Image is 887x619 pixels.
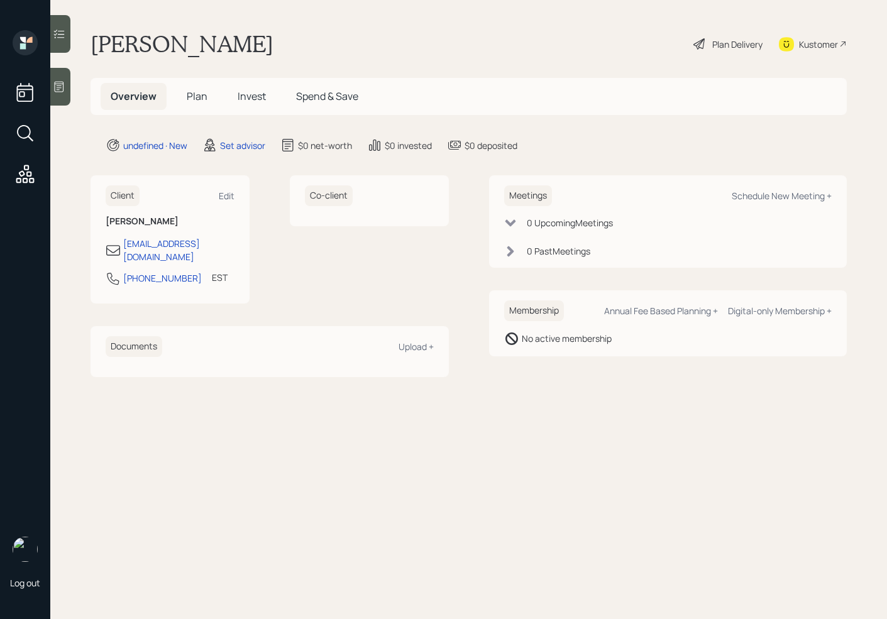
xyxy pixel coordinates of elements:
[728,305,832,317] div: Digital-only Membership +
[219,190,234,202] div: Edit
[604,305,718,317] div: Annual Fee Based Planning +
[385,139,432,152] div: $0 invested
[13,537,38,562] img: retirable_logo.png
[298,139,352,152] div: $0 net-worth
[212,271,228,284] div: EST
[220,139,265,152] div: Set advisor
[305,185,353,206] h6: Co-client
[91,30,273,58] h1: [PERSON_NAME]
[296,89,358,103] span: Spend & Save
[504,185,552,206] h6: Meetings
[123,139,187,152] div: undefined · New
[732,190,832,202] div: Schedule New Meeting +
[187,89,207,103] span: Plan
[399,341,434,353] div: Upload +
[106,185,140,206] h6: Client
[465,139,517,152] div: $0 deposited
[106,336,162,357] h6: Documents
[111,89,157,103] span: Overview
[123,237,234,263] div: [EMAIL_ADDRESS][DOMAIN_NAME]
[10,577,40,589] div: Log out
[123,271,202,285] div: [PHONE_NUMBER]
[238,89,266,103] span: Invest
[799,38,838,51] div: Kustomer
[712,38,763,51] div: Plan Delivery
[522,332,612,345] div: No active membership
[106,216,234,227] h6: [PERSON_NAME]
[527,216,613,229] div: 0 Upcoming Meeting s
[527,244,590,258] div: 0 Past Meeting s
[504,300,564,321] h6: Membership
